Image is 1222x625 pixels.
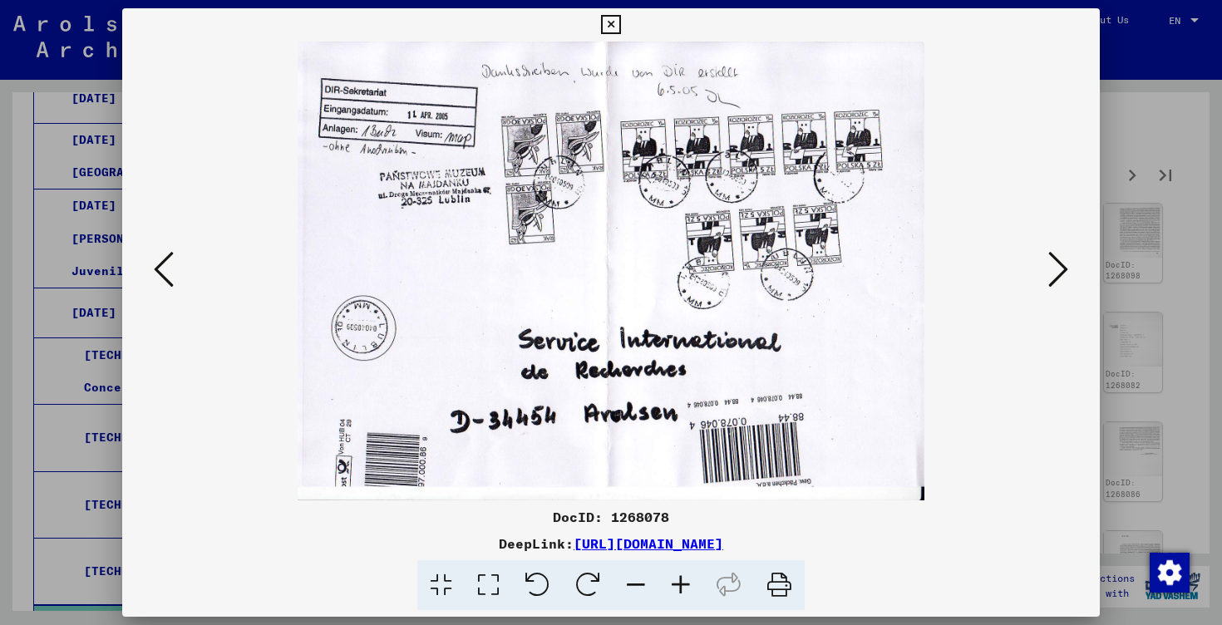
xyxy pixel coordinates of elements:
img: Change consent [1150,553,1190,593]
img: 001.jpg [179,42,1043,500]
a: [URL][DOMAIN_NAME] [574,535,723,552]
div: Change consent [1149,552,1189,592]
div: DocID: 1268078 [122,507,1100,527]
div: DeepLink: [122,534,1100,554]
